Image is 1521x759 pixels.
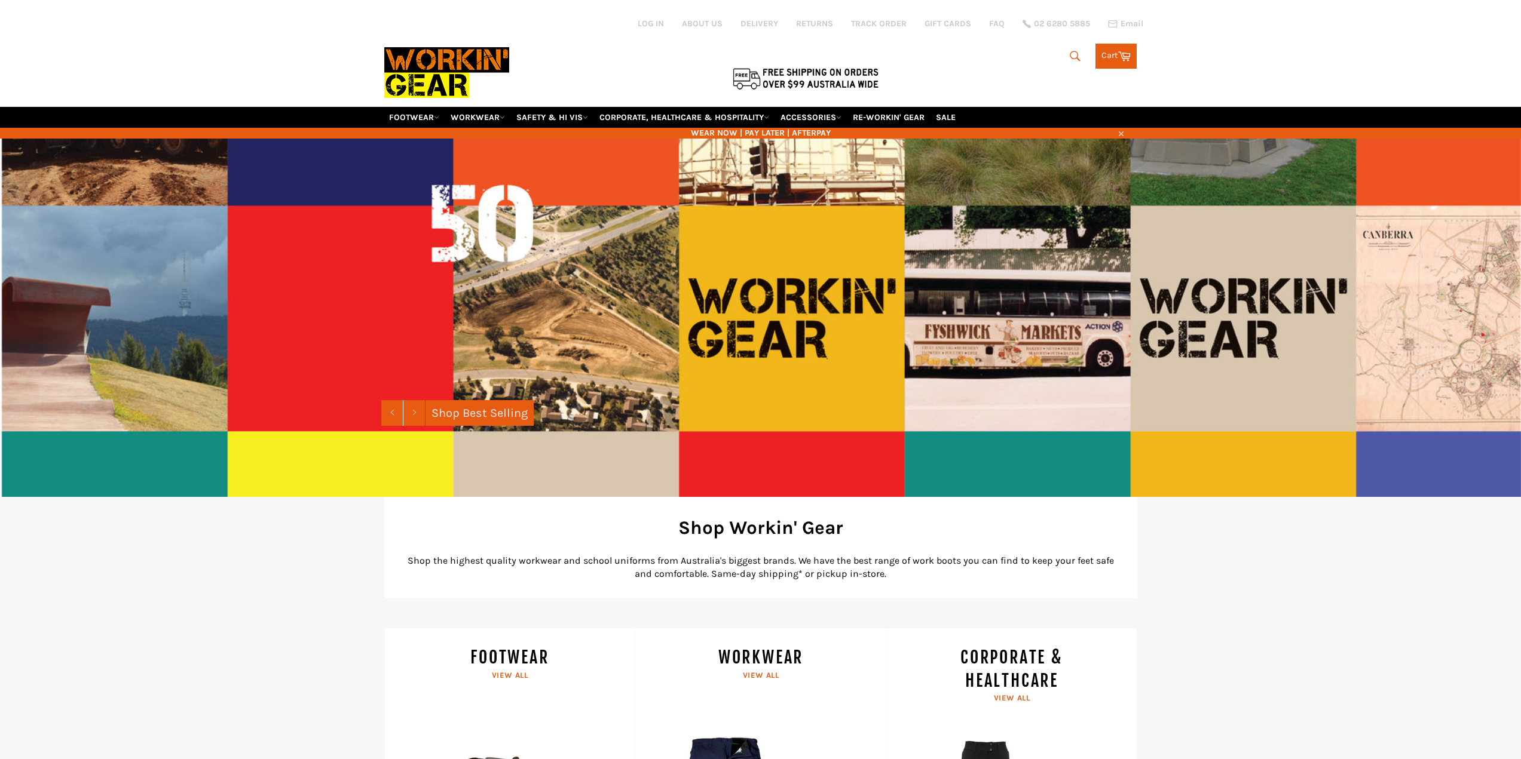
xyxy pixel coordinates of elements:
[384,107,444,128] a: FOOTWEAR
[1121,20,1143,28] span: Email
[446,107,510,128] a: WORKWEAR
[512,107,593,128] a: SAFETY & HI VIS
[848,107,929,128] a: RE-WORKIN' GEAR
[402,554,1119,580] p: Shop the highest quality workwear and school uniforms from Australia's biggest brands. We have th...
[1034,20,1090,28] span: 02 6280 5885
[851,18,907,29] a: TRACK ORDER
[796,18,833,29] a: RETURNS
[384,39,509,106] img: Workin Gear leaders in Workwear, Safety Boots, PPE, Uniforms. Australia's No.1 in Workwear
[595,107,774,128] a: CORPORATE, HEALTHCARE & HOSPITALITY
[740,18,778,29] a: DELIVERY
[931,107,960,128] a: SALE
[925,18,971,29] a: GIFT CARDS
[776,107,846,128] a: ACCESSORIES
[731,66,880,91] img: Flat $9.95 shipping Australia wide
[402,515,1119,540] h2: Shop Workin' Gear
[989,18,1005,29] a: FAQ
[384,127,1137,139] span: WEAR NOW | PAY LATER | AFTERPAY
[426,400,534,426] a: Shop Best Selling
[682,18,723,29] a: ABOUT US
[1095,44,1137,69] a: Cart
[1023,20,1090,28] a: 02 6280 5885
[1108,19,1143,29] a: Email
[638,19,664,29] a: Log in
